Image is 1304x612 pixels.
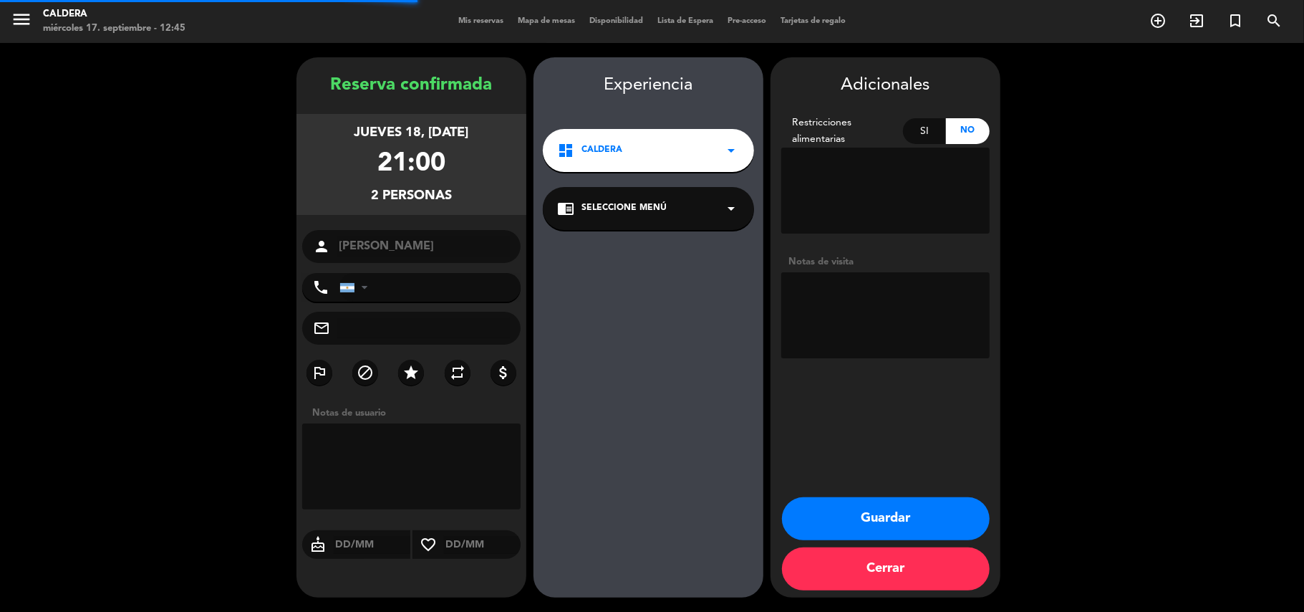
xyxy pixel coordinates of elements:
div: jueves 18, [DATE] [354,123,469,143]
i: repeat [449,364,466,381]
i: add_circle_outline [1149,12,1167,29]
i: arrow_drop_down [723,142,740,159]
div: Reserva confirmada [296,72,526,100]
i: search [1265,12,1283,29]
i: chrome_reader_mode [557,200,574,217]
div: Argentina: +54 [340,274,373,301]
div: miércoles 17. septiembre - 12:45 [43,21,185,36]
i: block [357,364,374,381]
div: Restricciones alimentarias [781,115,903,148]
span: Disponibilidad [582,17,650,25]
div: Caldera [43,7,185,21]
span: Lista de Espera [650,17,720,25]
i: dashboard [557,142,574,159]
i: mail_outline [313,320,330,337]
i: person [313,238,330,255]
span: Mapa de mesas [511,17,582,25]
span: Caldera [581,143,622,158]
i: star [402,364,420,381]
div: Notas de usuario [305,406,526,421]
i: phone [312,279,329,296]
div: Experiencia [533,72,763,100]
i: favorite_border [412,536,444,553]
i: arrow_drop_down [723,200,740,217]
span: Mis reservas [451,17,511,25]
i: exit_to_app [1188,12,1205,29]
button: menu [11,9,32,35]
div: Adicionales [781,72,990,100]
div: Si [903,118,947,144]
span: Tarjetas de regalo [773,17,853,25]
div: 21:00 [377,143,445,186]
div: No [946,118,990,144]
button: Guardar [782,497,990,540]
div: Notas de visita [781,254,990,269]
button: Cerrar [782,548,990,591]
i: menu [11,9,32,30]
i: cake [302,536,334,553]
div: 2 personas [371,186,452,206]
i: turned_in_not [1227,12,1244,29]
i: attach_money [495,364,512,381]
input: DD/MM [444,536,521,554]
input: DD/MM [334,536,410,554]
i: outlined_flag [311,364,328,381]
span: Pre-acceso [720,17,773,25]
span: Seleccione Menú [581,201,667,216]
